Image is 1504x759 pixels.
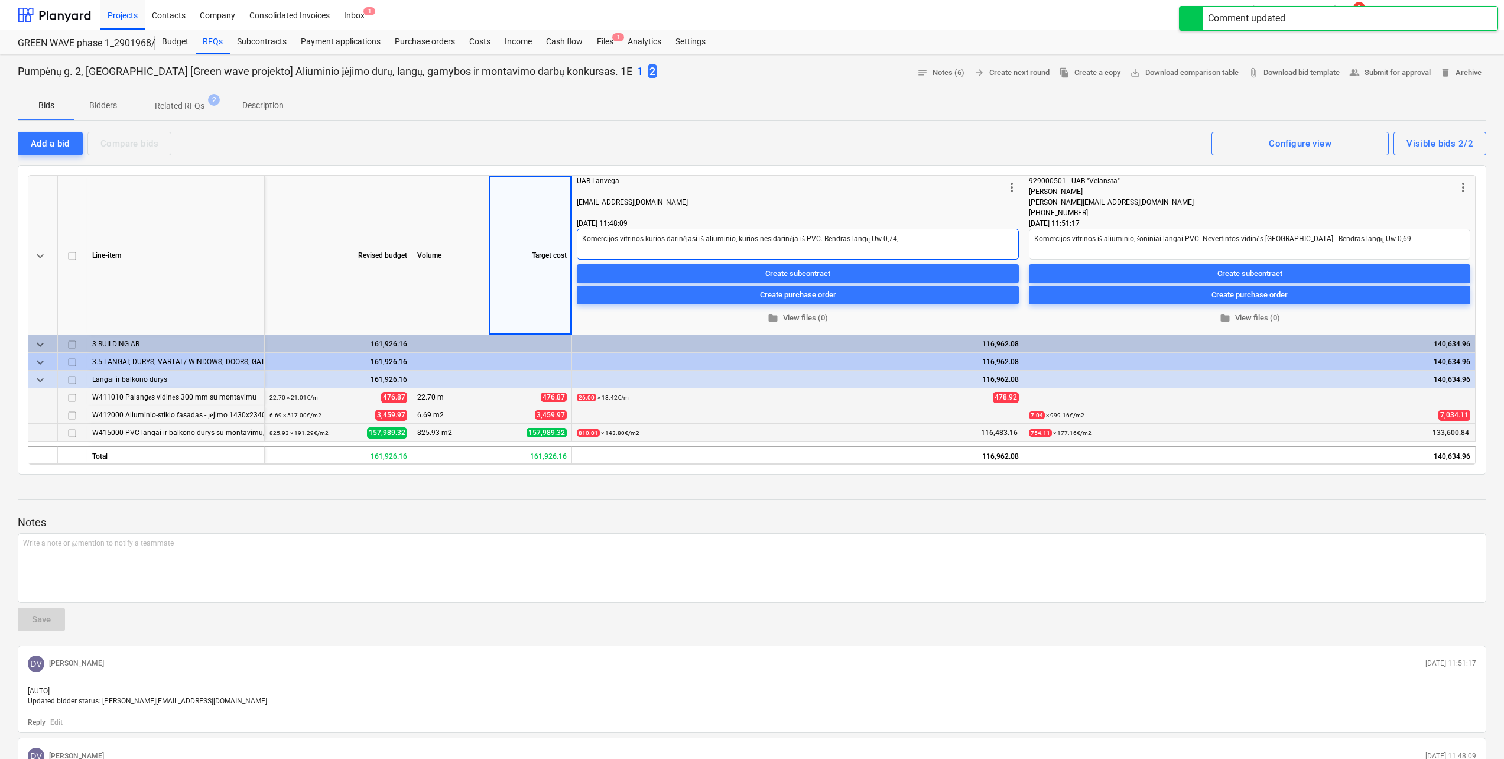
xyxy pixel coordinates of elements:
[974,66,1050,80] span: Create next round
[1440,67,1451,78] span: delete
[637,64,643,79] button: 1
[363,7,375,15] span: 1
[294,30,388,54] a: Payment applications
[18,64,632,79] p: Pumpėnų g. 2, [GEOGRAPHIC_DATA] [Green wave projekto] Aliuminio įėjimo durų, langų, gamybos ir mo...
[412,176,489,335] div: Volume
[1054,64,1125,82] button: Create a copy
[912,64,969,82] button: Notes (6)
[577,176,1005,186] div: UAB Lanvega
[765,267,830,280] div: Create subcontract
[1211,132,1389,155] button: Configure view
[1248,67,1259,78] span: attach_file
[1029,264,1470,283] button: Create subcontract
[1029,429,1092,437] small: × 177.16€ / m2
[1029,286,1470,304] button: Create purchase order
[768,313,778,323] span: folder
[33,373,47,387] span: keyboard_arrow_down
[92,388,259,406] div: W411010 Palangės vidinės 300 mm su montavimu
[577,264,1019,283] button: Create subcontract
[489,446,572,464] div: 161,926.16
[1269,136,1331,151] div: Configure view
[577,309,1019,327] button: View files (0)
[527,428,567,437] span: 157,989.32
[980,428,1019,438] span: 116,483.16
[668,30,713,54] div: Settings
[577,198,688,206] span: [EMAIL_ADDRESS][DOMAIN_NAME]
[1438,410,1470,421] span: 7,034.11
[269,394,318,401] small: 22.70 × 21.01€ / m
[1005,180,1019,194] span: more_vert
[1029,371,1470,388] div: 140,634.96
[535,410,567,420] span: 3,459.97
[388,30,462,54] a: Purchase orders
[18,132,83,155] button: Add a bid
[1445,702,1504,759] iframe: Chat Widget
[1130,67,1141,78] span: save_alt
[577,207,1005,218] div: -
[33,355,47,369] span: keyboard_arrow_down
[1220,313,1230,323] span: folder
[1130,66,1239,80] span: Download comparison table
[230,30,294,54] div: Subcontracts
[993,392,1019,403] span: 478.92
[33,338,47,352] span: keyboard_arrow_down
[1029,353,1470,371] div: 140,634.96
[412,388,489,406] div: 22.70 m
[1431,428,1470,438] span: 133,600.84
[265,176,412,335] div: Revised budget
[412,424,489,442] div: 825.93 m2
[1029,176,1456,186] div: 929000501 - UAB "Velansta"
[1125,64,1243,82] a: Download comparison table
[1029,198,1194,206] span: [PERSON_NAME][EMAIL_ADDRESS][DOMAIN_NAME]
[1349,67,1360,78] span: people_alt
[92,424,259,441] div: W415000 PVC langai ir balkono durys su montavimu,Uw=0,78
[917,66,964,80] span: Notes (6)
[265,446,412,464] div: 161,926.16
[648,64,657,79] button: 2
[155,100,204,112] p: Related RFQs
[1393,132,1486,155] button: Visible bids 2/2
[32,99,60,112] p: Bids
[155,30,196,54] a: Budget
[1248,66,1340,80] span: Download bid template
[92,335,259,352] div: 3 BUILDING AB
[269,353,407,371] div: 161,926.16
[577,186,1005,197] div: -
[412,406,489,424] div: 6.69 m2
[539,30,590,54] div: Cash flow
[92,353,259,370] div: 3.5 LANGAI; DURYS; VARTAI / WINDOWS; DOORS; GATES
[577,429,639,437] small: × 143.80€ / m2
[577,394,629,401] small: × 18.42€ / m
[50,718,63,728] button: Edit
[87,446,265,464] div: Total
[498,30,539,54] a: Income
[367,427,407,439] span: 157,989.32
[621,30,668,54] a: Analytics
[1029,229,1470,260] textarea: Komercijos vitrinos iš aliuminio, šoniniai langai PVC. Nevertintos vidinės [GEOGRAPHIC_DATA]. Ben...
[208,94,220,106] span: 2
[572,446,1024,464] div: 116,962.08
[92,371,259,388] div: Langai ir balkono durys
[1208,11,1285,25] div: Comment updated
[612,33,624,41] span: 1
[1029,218,1470,229] div: [DATE] 11:51:17
[196,30,230,54] div: RFQs
[974,67,985,78] span: arrow_forward
[30,659,41,669] span: DV
[1024,446,1476,464] div: 140,634.96
[1217,267,1282,280] div: Create subcontract
[1029,309,1470,327] button: View files (0)
[1344,64,1435,82] button: Submit for approval
[1456,180,1470,194] span: more_vert
[577,286,1019,304] button: Create purchase order
[1059,66,1120,80] span: Create a copy
[577,371,1019,388] div: 116,962.08
[1059,67,1070,78] span: file_copy
[28,687,267,705] span: [AUTO] Updated bidder status: [PERSON_NAME][EMAIL_ADDRESS][DOMAIN_NAME]
[969,64,1054,82] button: Create next round
[648,64,657,78] span: 2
